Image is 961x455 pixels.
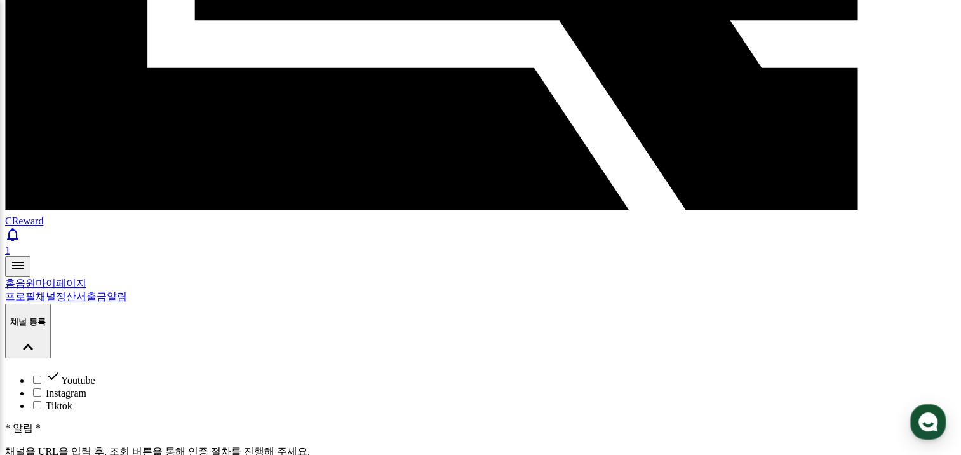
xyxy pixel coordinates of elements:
a: 대화 [84,350,164,381]
label: Instagram [30,388,86,398]
a: 채널 [36,291,56,302]
label: Youtube [30,375,95,386]
a: 정산서 [56,291,86,302]
span: CReward [5,215,43,226]
a: 홈 [5,278,15,289]
a: 마이페이지 [36,278,86,289]
a: 음원 [15,278,36,289]
label: Tiktok [30,400,72,411]
a: 1 [5,227,956,256]
h4: 채널 등록 [10,316,46,328]
input: Youtube [33,376,41,384]
a: 출금 [86,291,107,302]
a: 홈 [4,350,84,381]
span: 대화 [116,369,131,379]
input: Tiktok [33,401,41,409]
a: 알림 [107,291,127,302]
a: 프로필 [5,291,36,302]
a: 설정 [164,350,244,381]
button: 채널 등록 [5,304,51,358]
input: Instagram [33,388,41,397]
div: 1 [5,245,956,256]
a: CReward [5,204,956,226]
span: 설정 [196,369,212,379]
span: 홈 [40,369,48,379]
